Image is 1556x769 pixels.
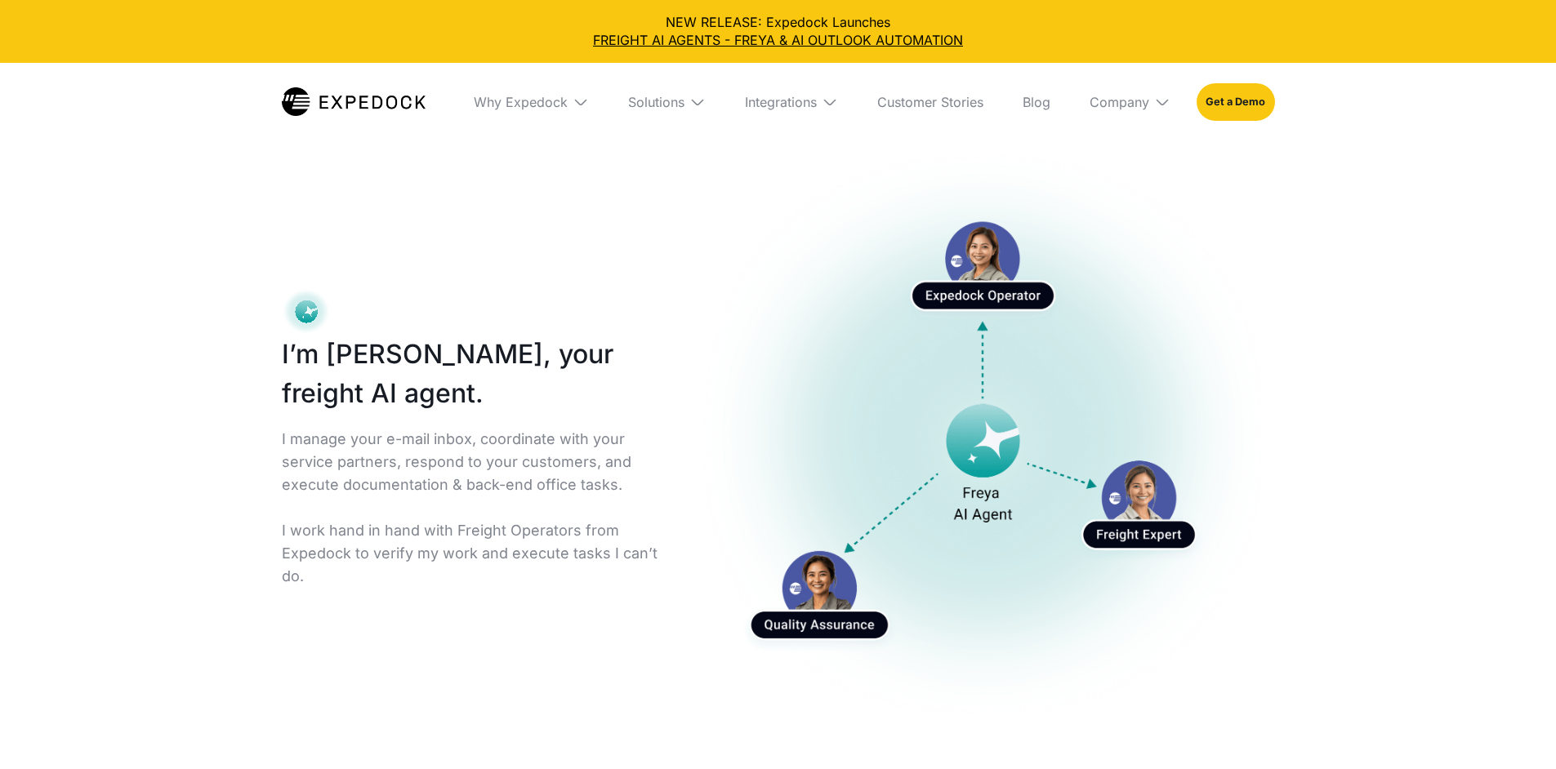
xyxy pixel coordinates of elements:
a: Customer Stories [864,63,996,141]
div: Company [1090,94,1149,110]
a: FREIGHT AI AGENTS - FREYA & AI OUTLOOK AUTOMATION [13,31,1543,49]
a: Get a Demo [1197,83,1274,121]
div: NEW RELEASE: Expedock Launches [13,13,1543,50]
p: I manage your e-mail inbox, coordinate with your service partners, respond to your customers, and... [282,428,666,588]
div: Solutions [628,94,684,110]
div: Company [1077,63,1184,141]
div: Why Expedock [461,63,602,141]
h1: I’m [PERSON_NAME], your freight AI agent. [282,335,666,413]
a: Blog [1010,63,1063,141]
div: Integrations [732,63,851,141]
div: Integrations [745,94,817,110]
div: Solutions [615,63,719,141]
div: Why Expedock [474,94,568,110]
a: open lightbox [691,144,1274,726]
